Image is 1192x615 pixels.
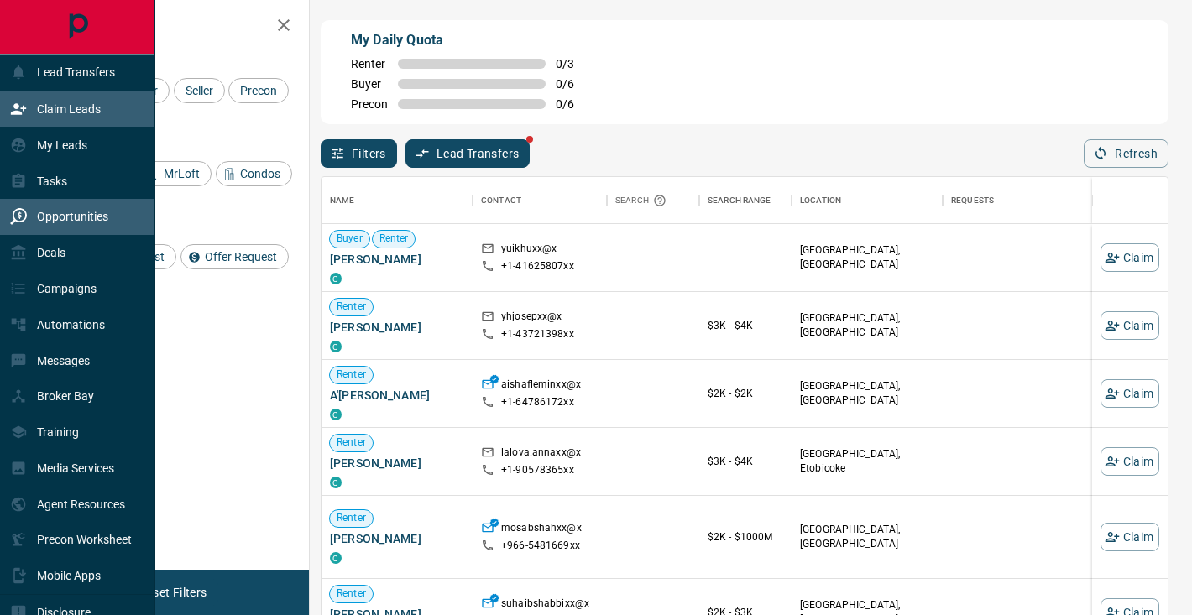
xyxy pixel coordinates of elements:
[501,259,574,274] p: +1- 41625807xx
[330,300,373,314] span: Renter
[330,319,464,336] span: [PERSON_NAME]
[54,17,292,37] h2: Filters
[351,57,388,70] span: Renter
[556,57,593,70] span: 0 / 3
[501,539,580,553] p: +966- 5481669xx
[708,529,783,545] p: $2K - $1000M
[556,77,593,91] span: 0 / 6
[330,341,342,352] div: condos.ca
[473,177,607,224] div: Contact
[322,177,473,224] div: Name
[330,409,342,420] div: condos.ca
[501,242,557,259] p: yuikhuxx@x
[351,97,388,111] span: Precon
[501,597,589,614] p: suhaibshabbixx@x
[330,251,464,268] span: [PERSON_NAME]
[501,310,562,327] p: yhjosepxx@x
[128,578,217,607] button: Reset Filters
[199,250,283,263] span: Offer Request
[708,318,783,333] p: $3K - $4K
[330,511,373,525] span: Renter
[615,177,671,224] div: Search
[330,367,373,382] span: Renter
[951,177,994,224] div: Requests
[373,232,416,246] span: Renter
[501,446,581,463] p: lalova.annaxx@x
[708,454,783,469] p: $3K - $4K
[330,387,464,404] span: A'[PERSON_NAME]
[330,435,373,450] span: Renter
[228,78,289,103] div: Precon
[330,232,369,246] span: Buyer
[1101,447,1159,476] button: Claim
[501,327,574,341] p: +1- 43721398xx
[800,243,934,272] p: [GEOGRAPHIC_DATA], [GEOGRAPHIC_DATA]
[330,552,342,564] div: condos.ca
[800,523,934,551] p: [GEOGRAPHIC_DATA], [GEOGRAPHIC_DATA]
[158,167,206,180] span: MrLoft
[330,177,355,224] div: Name
[800,447,934,476] p: [GEOGRAPHIC_DATA], Etobicoke
[180,84,219,97] span: Seller
[180,244,289,269] div: Offer Request
[321,139,397,168] button: Filters
[330,455,464,472] span: [PERSON_NAME]
[174,78,225,103] div: Seller
[405,139,531,168] button: Lead Transfers
[800,177,841,224] div: Location
[556,97,593,111] span: 0 / 6
[481,177,521,224] div: Contact
[351,30,593,50] p: My Daily Quota
[234,167,286,180] span: Condos
[351,77,388,91] span: Buyer
[792,177,943,224] div: Location
[501,521,582,539] p: mosabshahxx@x
[501,395,574,409] p: +1- 64786172xx
[1101,523,1159,551] button: Claim
[501,378,581,395] p: aishafleminxx@x
[699,177,792,224] div: Search Range
[330,530,464,547] span: [PERSON_NAME]
[501,463,574,477] p: +1- 90578365xx
[1101,379,1159,408] button: Claim
[1084,139,1168,168] button: Refresh
[708,386,783,401] p: $2K - $2K
[1101,311,1159,340] button: Claim
[216,161,292,186] div: Condos
[234,84,283,97] span: Precon
[800,379,934,408] p: [GEOGRAPHIC_DATA], [GEOGRAPHIC_DATA]
[800,311,934,340] p: [GEOGRAPHIC_DATA], [GEOGRAPHIC_DATA]
[943,177,1094,224] div: Requests
[330,586,373,601] span: Renter
[330,477,342,488] div: condos.ca
[1101,243,1159,272] button: Claim
[330,273,342,284] div: condos.ca
[139,161,212,186] div: MrLoft
[708,177,771,224] div: Search Range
